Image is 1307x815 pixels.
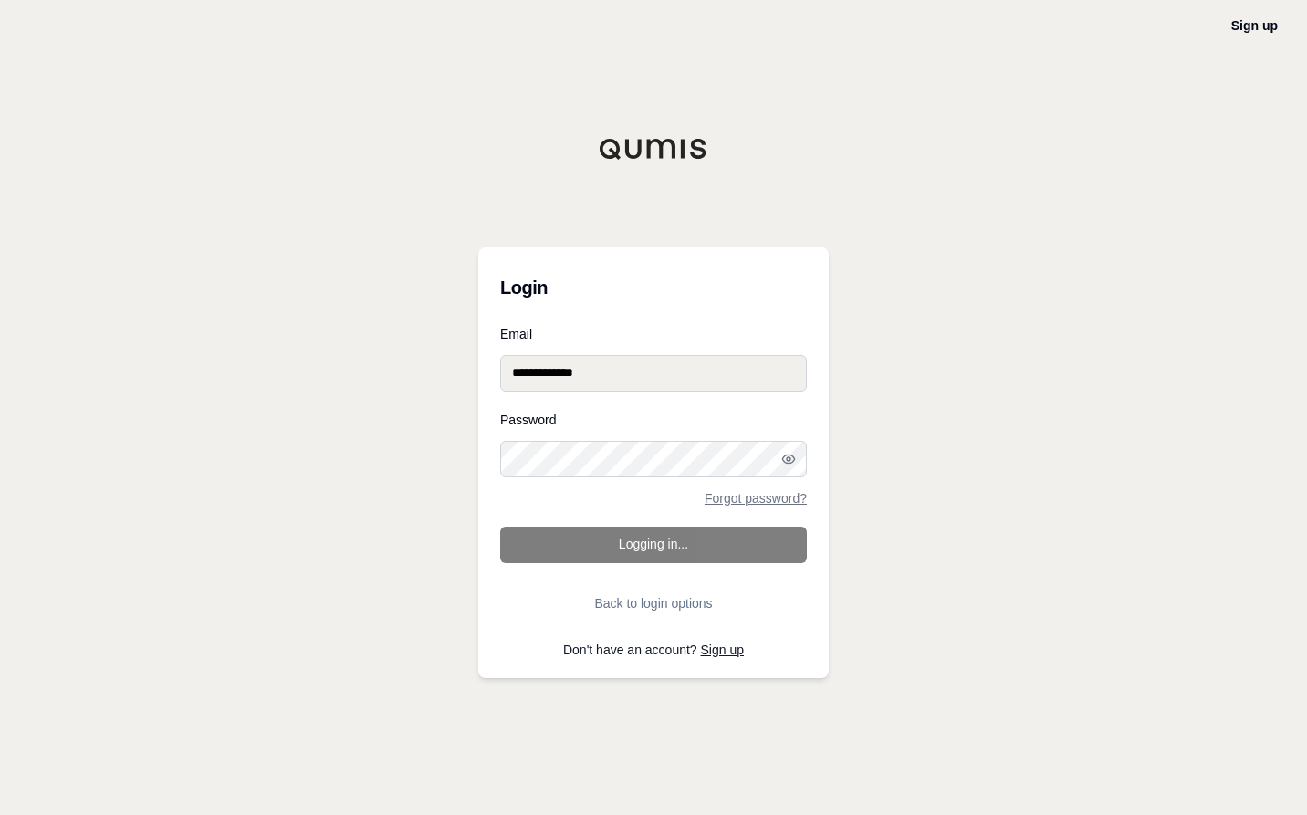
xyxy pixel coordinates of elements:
[701,643,744,657] a: Sign up
[500,585,807,622] button: Back to login options
[705,492,807,505] a: Forgot password?
[500,413,807,426] label: Password
[500,328,807,340] label: Email
[599,138,708,160] img: Qumis
[500,643,807,656] p: Don't have an account?
[500,269,807,306] h3: Login
[1231,18,1278,33] a: Sign up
